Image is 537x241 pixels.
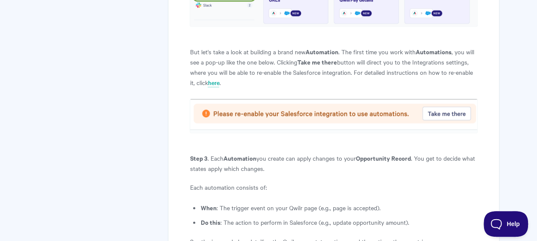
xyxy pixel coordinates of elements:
li: : The action to perform in Salesforce (e.g., update opportunity amount). [200,217,477,227]
strong: Step 3 [190,153,207,162]
strong: Automation [223,153,256,162]
iframe: Toggle Customer Support [484,211,528,237]
strong: Do this [200,217,220,226]
strong: Automations [415,47,451,56]
p: Each automation consists of: [190,182,477,192]
strong: Opportunity Record [355,153,411,162]
img: file-BPbjl25yLY.png [190,99,477,133]
strong: Automation [305,47,338,56]
b: Take me there [297,57,337,66]
strong: When [200,203,216,212]
a: here [208,78,219,88]
p: But let's take a look at building a brand new . The first time you work with , you will see a pop... [190,47,477,88]
li: : The trigger event on your Qwilr page (e.g., page is accepted). [200,203,477,213]
p: . Each you create can apply changes to your . You get to decide what states apply which changes. [190,153,477,173]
